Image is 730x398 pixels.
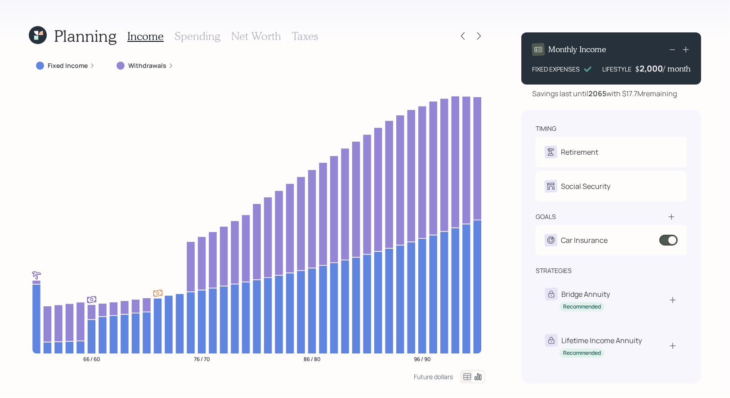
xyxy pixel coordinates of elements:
tspan: 96 / 90 [414,355,431,363]
h3: Taxes [292,30,318,43]
div: FIXED EXPENSES [532,64,580,74]
div: Lifetime Income Annuity [561,335,642,346]
h4: Monthly Income [548,45,606,54]
h3: Net Worth [231,30,281,43]
h3: Income [127,30,164,43]
div: Retirement [561,147,598,157]
div: strategies [536,266,572,275]
div: Savings last until with $17.7M remaining [532,88,677,99]
h3: Spending [175,30,220,43]
b: 2065 [588,89,606,98]
div: Bridge Annuity [561,289,610,300]
div: 2,000 [640,63,663,74]
h4: $ [635,64,640,74]
label: Fixed Income [48,61,88,70]
div: Future dollars [414,372,453,381]
label: Withdrawals [128,61,166,70]
div: Recommended [563,349,601,357]
div: Social Security [561,181,610,192]
div: Car Insurance [561,235,608,246]
div: goals [536,212,556,221]
tspan: 86 / 80 [304,355,321,363]
div: timing [536,124,556,133]
div: LIFESTYLE [602,64,631,74]
div: Recommended [563,303,601,311]
h4: / month [663,64,690,74]
tspan: 66 / 60 [83,355,100,363]
tspan: 76 / 70 [194,355,210,363]
h1: Planning [54,26,116,45]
